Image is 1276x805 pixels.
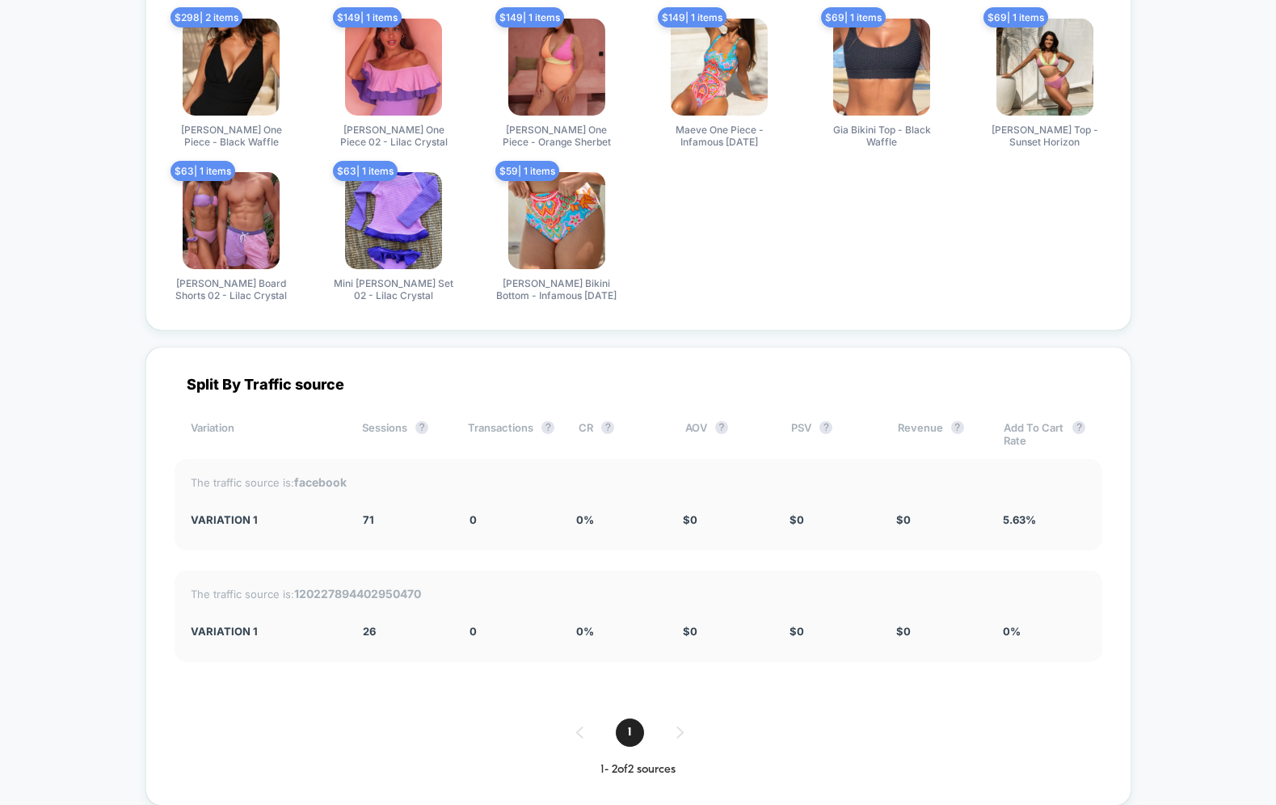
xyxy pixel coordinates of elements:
span: Maeve One Piece - Infamous [DATE] [659,124,780,148]
div: Variation 1 [191,513,339,526]
div: CR [579,421,660,447]
img: produt [183,172,280,269]
button: ? [951,421,964,434]
span: $ 0 [790,513,804,526]
div: AOV [685,421,767,447]
button: ? [1072,421,1085,434]
span: $ 149 | 1 items [333,7,402,27]
span: $ 63 | 1 items [333,161,398,181]
div: The traffic source is: [191,587,1086,601]
strong: 120227894402950470 [294,587,421,601]
span: 0 [470,513,477,526]
span: [PERSON_NAME] One Piece 02 - Lilac Crystal [333,124,454,148]
img: produt [833,19,930,116]
span: $ 0 [896,625,911,638]
span: $ 0 [683,625,697,638]
div: Sessions [362,421,444,447]
span: $ 0 [790,625,804,638]
img: produt [183,19,280,116]
div: The traffic source is: [191,475,1086,489]
span: 1 [616,719,644,747]
span: $ 63 | 1 items [171,161,235,181]
span: [PERSON_NAME] Top - Sunset Horizon [984,124,1105,148]
span: Mini [PERSON_NAME] Set 02 - Lilac Crystal [333,277,454,301]
span: $ 69 | 1 items [821,7,886,27]
span: 0 % [576,513,594,526]
img: produt [508,19,605,116]
button: ? [541,421,554,434]
div: 1 - 2 of 2 sources [175,763,1102,777]
button: ? [819,421,832,434]
span: 71 [363,513,374,526]
span: $ 298 | 2 items [171,7,242,27]
span: 5.63 % [1003,513,1036,526]
span: [PERSON_NAME] Bikini Bottom - Infamous [DATE] [496,277,617,301]
img: produt [996,19,1093,116]
span: [PERSON_NAME] One Piece - Black Waffle [171,124,292,148]
span: $ 59 | 1 items [495,161,559,181]
span: 0 % [1003,625,1021,638]
div: Variation 1 [191,625,339,638]
img: produt [345,172,442,269]
span: 0 [470,625,477,638]
span: $ 149 | 1 items [658,7,726,27]
div: Revenue [898,421,979,447]
span: $ 0 [683,513,697,526]
div: PSV [791,421,873,447]
span: $ 0 [896,513,911,526]
img: produt [508,172,605,269]
span: $ 149 | 1 items [495,7,564,27]
strong: facebook [294,475,347,489]
span: 26 [363,625,376,638]
span: [PERSON_NAME] One Piece - Orange Sherbet [496,124,617,148]
span: Gia Bikini Top - Black Waffle [821,124,942,148]
span: 0 % [576,625,594,638]
span: $ 69 | 1 items [983,7,1048,27]
div: Split By Traffic source [175,376,1102,393]
button: ? [601,421,614,434]
span: [PERSON_NAME] Board Shorts 02 - Lilac Crystal [171,277,292,301]
img: produt [345,19,442,116]
button: ? [415,421,428,434]
div: Transactions [468,421,554,447]
div: Variation [191,421,339,447]
button: ? [715,421,728,434]
img: produt [671,19,768,116]
div: Add To Cart Rate [1004,421,1085,447]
